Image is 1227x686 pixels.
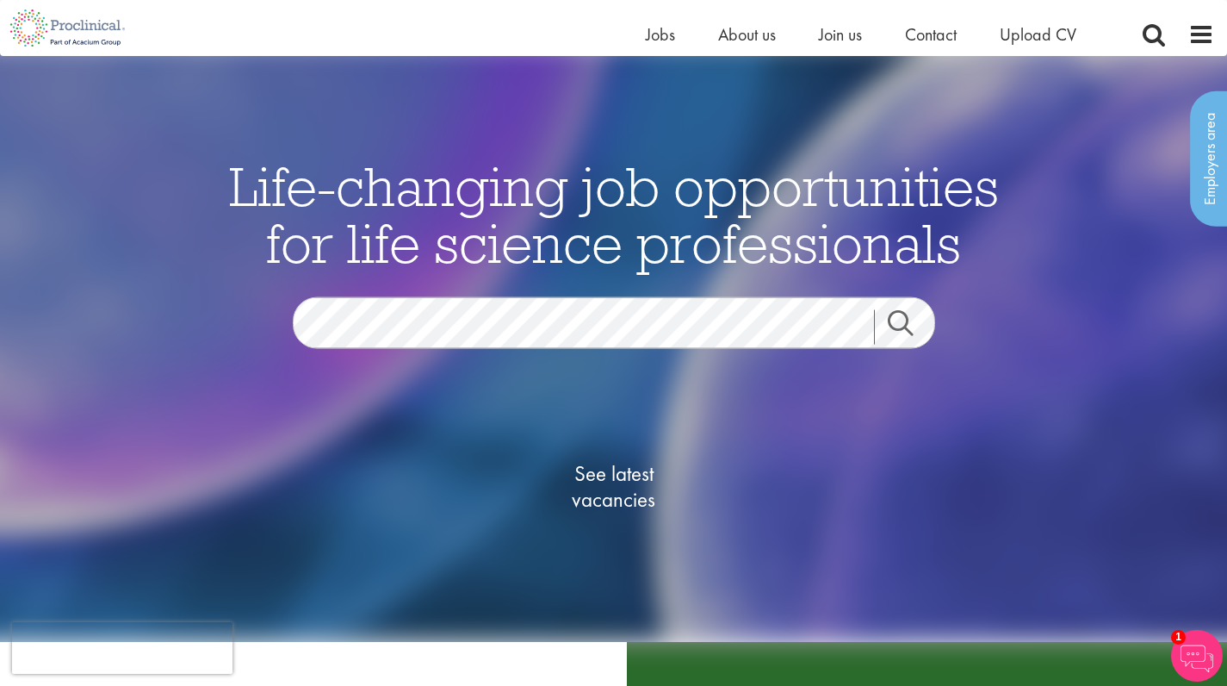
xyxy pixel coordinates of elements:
a: Contact [905,23,957,46]
a: Join us [819,23,862,46]
a: About us [718,23,776,46]
span: Life-changing job opportunities for life science professionals [229,151,999,277]
iframe: reCAPTCHA [12,622,232,674]
span: See latest vacancies [528,460,700,512]
a: Job search submit button [874,309,948,344]
a: Jobs [646,23,675,46]
span: 1 [1171,630,1186,645]
a: Upload CV [1000,23,1076,46]
img: Chatbot [1171,630,1223,682]
a: See latestvacancies [528,391,700,581]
